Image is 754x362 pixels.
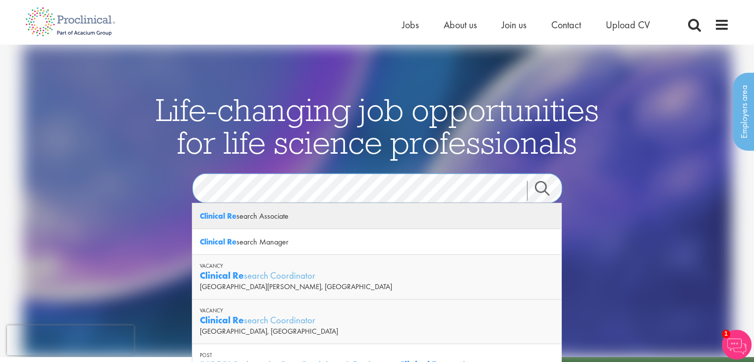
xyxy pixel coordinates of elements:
strong: Clinical Re [200,269,244,282]
span: 1 [722,330,730,338]
img: candidate home [22,45,732,357]
div: search Manager [192,229,561,255]
div: [GEOGRAPHIC_DATA][PERSON_NAME], [GEOGRAPHIC_DATA] [200,282,554,292]
div: Vacancy [200,307,554,314]
a: About us [444,18,477,31]
div: search Coordinator [200,269,554,282]
span: Life-changing job opportunities for life science professionals [156,89,599,162]
div: search Associate [192,203,561,229]
div: Post [200,352,554,359]
a: Upload CV [606,18,650,31]
a: Contact [551,18,581,31]
iframe: reCAPTCHA [7,325,134,355]
div: [GEOGRAPHIC_DATA], [GEOGRAPHIC_DATA] [200,326,554,336]
a: Jobs [402,18,419,31]
a: Join us [502,18,526,31]
img: Chatbot [722,330,752,360]
a: Job search submit button [527,181,570,200]
strong: Clinical Re [200,211,236,221]
div: search Coordinator [200,314,554,326]
strong: Clinical Re [200,314,244,326]
strong: Clinical Re [200,237,236,247]
div: Vacancy [200,262,554,269]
